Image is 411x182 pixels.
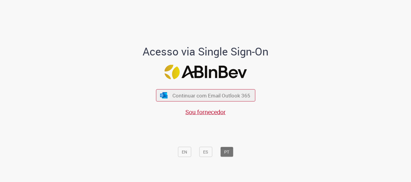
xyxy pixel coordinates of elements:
button: ícone Azure/Microsoft 360 Continuar com Email Outlook 365 [156,89,255,102]
a: Sou fornecedor [185,108,226,116]
button: PT [220,147,233,157]
button: EN [178,147,191,157]
button: ES [199,147,212,157]
span: Continuar com Email Outlook 365 [172,92,250,99]
img: ícone Azure/Microsoft 360 [160,92,168,98]
img: Logo ABInBev [164,65,247,79]
h1: Acesso via Single Sign-On [122,46,289,58]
